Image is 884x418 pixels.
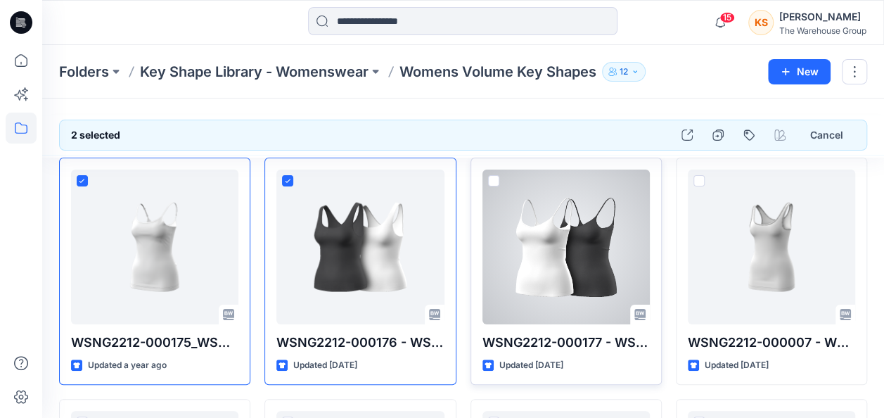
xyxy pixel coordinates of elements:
p: WSNG2212-000177 - WSNG HH SEAMLESS CAMI [482,333,650,353]
div: KS [748,10,774,35]
a: Key Shape Library - Womenswear [140,62,369,82]
button: New [768,59,831,84]
p: 12 [620,64,628,80]
button: Cancel [798,122,855,148]
button: 12 [602,62,646,82]
span: 15 [719,12,735,23]
p: WSNG2212-000175_WSNG HH STRETCH BRA CAMI [71,333,238,353]
p: Womens Volume Key Shapes [399,62,596,82]
h6: 2 selected [71,127,120,144]
p: WSNG2212-000007 - WSNG HH STRETCH LONGLINE TANK [688,333,855,353]
p: Updated [DATE] [705,358,769,373]
div: The Warehouse Group [779,25,866,36]
a: Folders [59,62,109,82]
p: Updated a year ago [88,358,167,373]
p: Updated [DATE] [499,358,563,373]
p: Updated [DATE] [293,358,357,373]
div: [PERSON_NAME] [779,8,866,25]
p: WSNG2212-000176 - WSNG HH SEAMLESS SINGLET [276,333,444,353]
